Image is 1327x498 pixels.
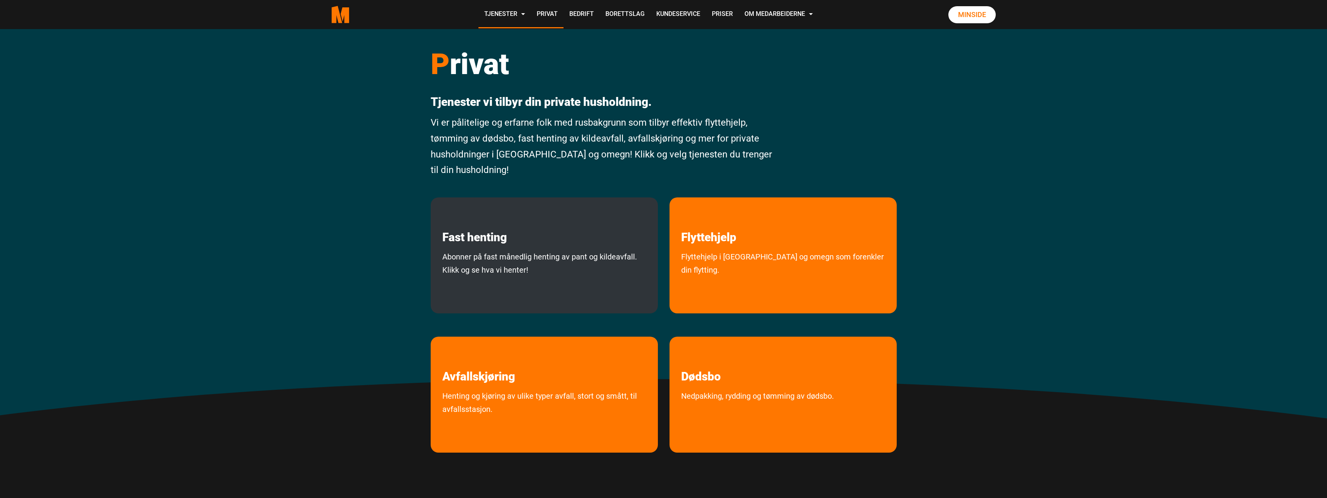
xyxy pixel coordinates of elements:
a: Nedpakking, rydding og tømming av dødsbo. [670,389,845,436]
a: les mer om Flyttehjelp [670,197,748,244]
a: Minside [948,6,996,23]
a: les mer om Avfallskjøring [431,337,527,384]
a: les mer om Dødsbo [670,337,732,384]
a: Kundeservice [650,1,706,28]
p: Tjenester vi tilbyr din private husholdning. [431,95,777,109]
a: Priser [706,1,739,28]
a: les mer om Fast henting [431,197,518,244]
a: Om Medarbeiderne [739,1,819,28]
a: Abonner på fast månedlig avhenting av pant og kildeavfall. Klikk og se hva vi henter! [431,250,658,310]
a: Flyttehjelp i [GEOGRAPHIC_DATA] og omegn som forenkler din flytting. [670,250,897,310]
a: Tjenester [478,1,531,28]
a: Henting og kjøring av ulike typer avfall, stort og smått, til avfallsstasjon. [431,389,658,449]
a: Bedrift [563,1,600,28]
p: Vi er pålitelige og erfarne folk med rusbakgrunn som tilbyr effektiv flyttehjelp, tømming av døds... [431,115,777,178]
span: P [431,47,450,81]
a: Privat [531,1,563,28]
a: Borettslag [600,1,650,28]
h1: rivat [431,47,777,81]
